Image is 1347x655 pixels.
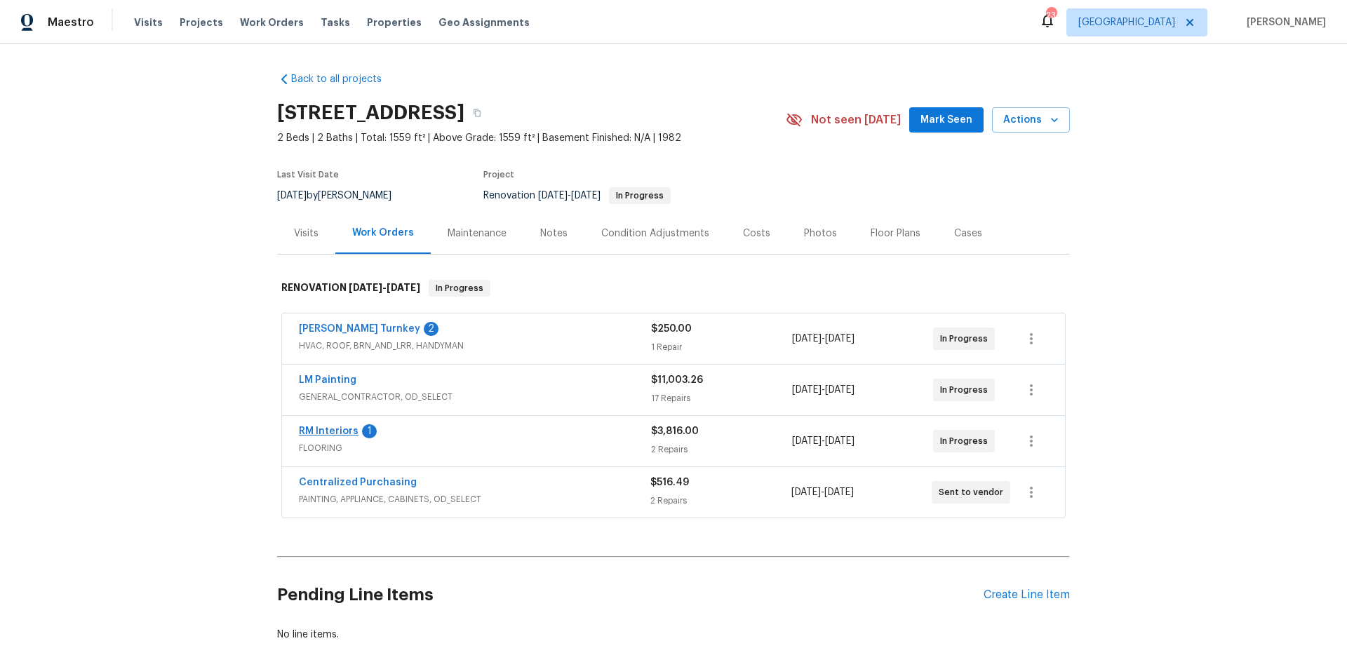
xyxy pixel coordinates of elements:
span: [DATE] [277,191,307,201]
span: [DATE] [791,487,821,497]
span: - [349,283,420,292]
div: 2 Repairs [650,494,791,508]
div: Visits [294,227,319,241]
span: - [538,191,601,201]
span: In Progress [610,191,669,200]
div: Maintenance [448,227,507,241]
h2: [STREET_ADDRESS] [277,106,464,120]
span: [DATE] [825,334,855,344]
span: [DATE] [792,436,822,446]
button: Copy Address [464,100,490,126]
a: LM Painting [299,375,356,385]
span: GENERAL_CONTRACTOR, OD_SELECT [299,390,651,404]
div: Notes [540,227,568,241]
div: 23 [1046,8,1056,22]
a: RM Interiors [299,426,358,436]
div: Work Orders [352,226,414,240]
span: Project [483,170,514,179]
span: [DATE] [349,283,382,292]
span: Sent to vendor [939,485,1009,499]
span: In Progress [940,332,993,346]
div: Costs [743,227,770,241]
div: 17 Repairs [651,391,792,405]
span: HVAC, ROOF, BRN_AND_LRR, HANDYMAN [299,339,651,353]
div: 1 Repair [651,340,792,354]
span: Renovation [483,191,671,201]
span: - [791,485,854,499]
span: - [792,332,855,346]
span: [DATE] [825,385,855,395]
span: Tasks [321,18,350,27]
div: No line items. [277,628,1070,642]
div: Cases [954,227,982,241]
span: In Progress [940,383,993,397]
span: Properties [367,15,422,29]
span: Not seen [DATE] [811,113,901,127]
span: [GEOGRAPHIC_DATA] [1078,15,1175,29]
span: PAINTING, APPLIANCE, CABINETS, OD_SELECT [299,492,650,506]
span: Actions [1003,112,1059,129]
span: [DATE] [792,385,822,395]
button: Mark Seen [909,107,984,133]
span: FLOORING [299,441,651,455]
div: by [PERSON_NAME] [277,187,408,204]
span: Visits [134,15,163,29]
div: Photos [804,227,837,241]
span: [PERSON_NAME] [1241,15,1326,29]
span: 2 Beds | 2 Baths | Total: 1559 ft² | Above Grade: 1559 ft² | Basement Finished: N/A | 1982 [277,131,786,145]
span: $3,816.00 [651,426,699,436]
span: [DATE] [824,487,854,497]
span: Projects [180,15,223,29]
span: Work Orders [240,15,304,29]
span: Last Visit Date [277,170,339,179]
span: In Progress [940,434,993,448]
span: Geo Assignments [438,15,530,29]
h6: RENOVATION [281,280,420,297]
span: [DATE] [792,334,822,344]
span: [DATE] [538,191,568,201]
a: Centralized Purchasing [299,478,417,487]
h2: Pending Line Items [277,562,984,628]
button: Actions [992,107,1070,133]
div: 2 Repairs [651,443,792,457]
a: [PERSON_NAME] Turnkey [299,324,420,334]
span: [DATE] [571,191,601,201]
div: 2 [424,322,438,336]
span: Maestro [48,15,94,29]
div: Floor Plans [871,227,920,241]
span: [DATE] [387,283,420,292]
span: [DATE] [825,436,855,446]
span: Mark Seen [920,112,972,129]
div: Condition Adjustments [601,227,709,241]
span: - [792,434,855,448]
div: RENOVATION [DATE]-[DATE]In Progress [277,266,1070,311]
div: 1 [362,424,377,438]
a: Back to all projects [277,72,412,86]
span: $516.49 [650,478,689,487]
span: $11,003.26 [651,375,703,385]
span: In Progress [430,281,489,295]
span: - [792,383,855,397]
span: $250.00 [651,324,692,334]
div: Create Line Item [984,588,1070,602]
